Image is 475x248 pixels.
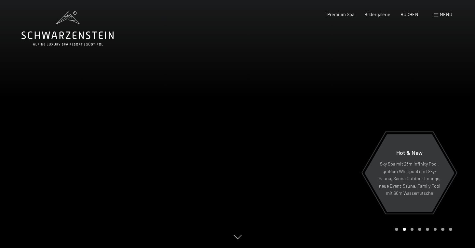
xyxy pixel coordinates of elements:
div: Carousel Page 6 [434,228,437,231]
div: Carousel Page 1 [395,228,398,231]
a: Hot & New Sky Spa mit 23m Infinity Pool, großem Whirlpool und Sky-Sauna, Sauna Outdoor Lounge, ne... [364,134,455,212]
div: Carousel Page 8 [449,228,452,231]
div: Carousel Page 5 [426,228,429,231]
div: Carousel Page 3 [411,228,414,231]
a: Bildergalerie [364,12,390,17]
a: BUCHEN [400,12,418,17]
span: Menü [440,12,452,17]
span: Hot & New [396,149,423,156]
div: Carousel Page 2 (Current Slide) [403,228,406,231]
div: Carousel Page 4 [418,228,421,231]
p: Sky Spa mit 23m Infinity Pool, großem Whirlpool und Sky-Sauna, Sauna Outdoor Lounge, neue Event-S... [378,160,441,197]
div: Carousel Page 7 [441,228,444,231]
a: Premium Spa [327,12,354,17]
div: Carousel Pagination [393,228,452,231]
